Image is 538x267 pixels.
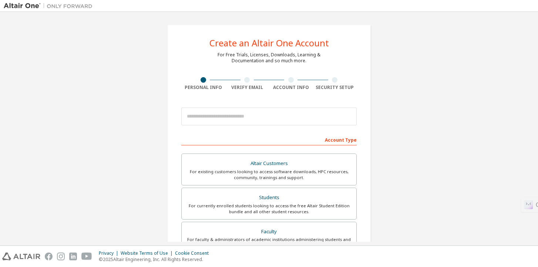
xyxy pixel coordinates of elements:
div: Account Type [181,133,357,145]
img: altair_logo.svg [2,253,40,260]
div: For currently enrolled students looking to access the free Altair Student Edition bundle and all ... [186,203,352,215]
div: Altair Customers [186,158,352,169]
div: Privacy [99,250,121,256]
img: linkedin.svg [69,253,77,260]
div: For Free Trials, Licenses, Downloads, Learning & Documentation and so much more. [218,52,320,64]
div: Create an Altair One Account [209,39,329,47]
div: Verify Email [225,85,269,90]
div: Security Setup [313,85,357,90]
div: For faculty & administrators of academic institutions administering students and accessing softwa... [186,237,352,248]
div: Students [186,192,352,203]
div: Personal Info [181,85,225,90]
img: youtube.svg [81,253,92,260]
div: Account Info [269,85,313,90]
div: Website Terms of Use [121,250,175,256]
img: facebook.svg [45,253,53,260]
img: Altair One [4,2,96,10]
div: Faculty [186,227,352,237]
div: For existing customers looking to access software downloads, HPC resources, community, trainings ... [186,169,352,181]
img: instagram.svg [57,253,65,260]
div: Cookie Consent [175,250,213,256]
p: © 2025 Altair Engineering, Inc. All Rights Reserved. [99,256,213,263]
